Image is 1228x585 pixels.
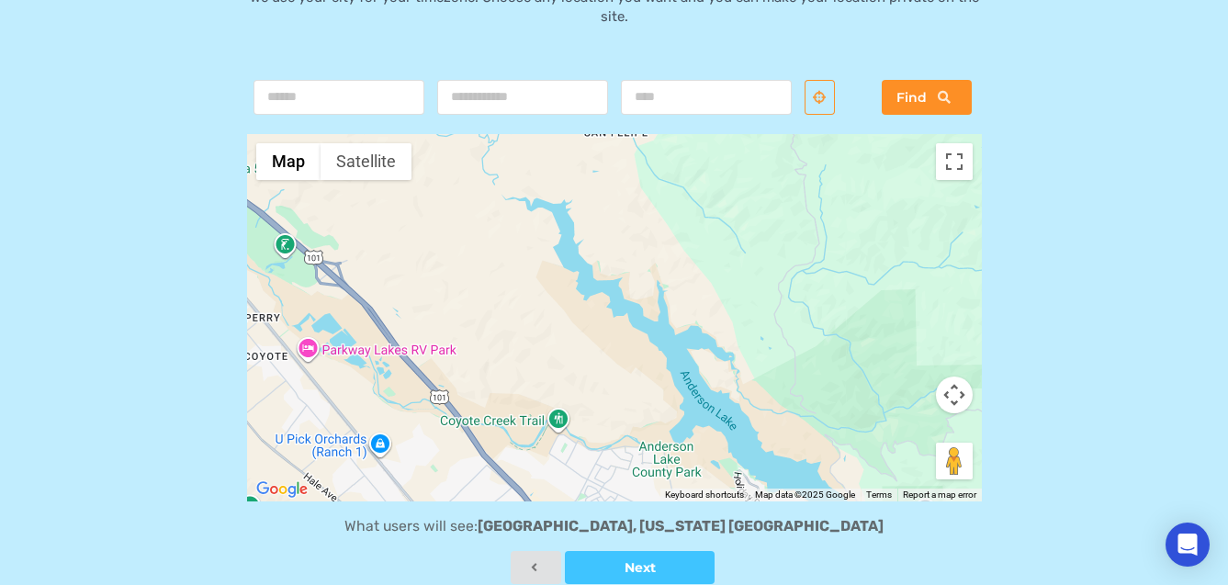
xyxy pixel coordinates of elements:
button: Show satellite imagery [321,143,411,180]
button: Map camera controls [936,377,973,413]
a: Open this area in Google Maps (opens a new window) [252,478,312,501]
div: Open Intercom Messenger [1166,523,1210,567]
span: Find [896,89,927,106]
button: Next [565,551,715,584]
strong: [GEOGRAPHIC_DATA], [US_STATE] [GEOGRAPHIC_DATA] [478,517,884,534]
button: Toggle fullscreen view [936,143,973,180]
button: Drag Pegman onto the map to open Street View [936,443,973,479]
span: What users will see: [344,517,478,534]
a: Report a map error [903,489,976,500]
button: Show street map [256,143,321,180]
a: Terms (opens in new tab) [866,489,892,500]
span: Map data ©2025 Google [755,489,855,500]
button: Find [882,80,972,115]
img: Google [252,478,312,501]
button: Keyboard shortcuts [665,489,744,501]
div: Next [584,561,695,574]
